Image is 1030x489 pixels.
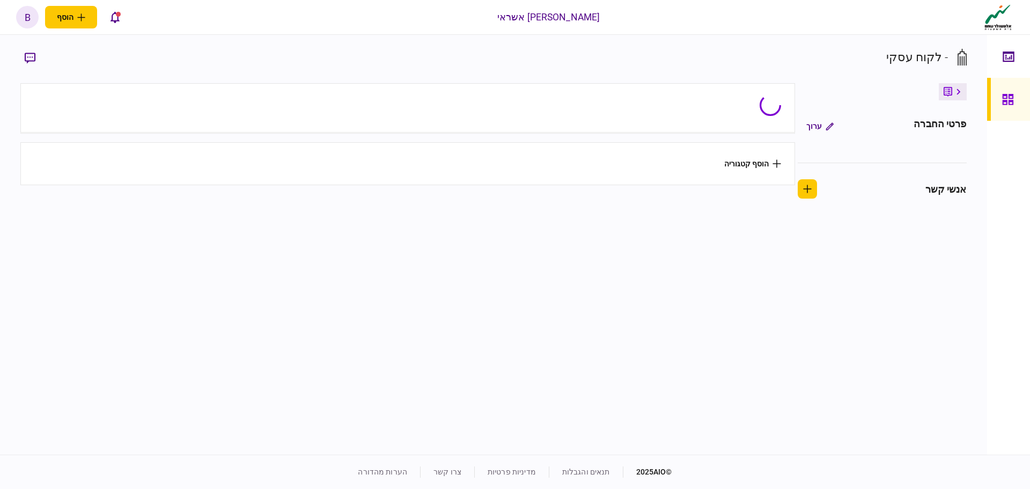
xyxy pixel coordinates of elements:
a: הערות מהדורה [358,468,407,476]
a: צרו קשר [433,468,461,476]
div: אנשי קשר [925,182,967,196]
div: - לקוח עסקי [886,48,948,66]
button: b [16,6,39,28]
button: הוסף קטגוריה [724,159,781,168]
button: ערוך [798,116,842,136]
div: © 2025 AIO [623,466,672,478]
div: [PERSON_NAME] אשראי [497,10,600,24]
button: פתח רשימת התראות [104,6,126,28]
a: מדיניות פרטיות [488,468,536,476]
a: תנאים והגבלות [562,468,610,476]
button: פתח תפריט להוספת לקוח [45,6,97,28]
div: פרטי החברה [914,116,966,136]
img: client company logo [982,4,1014,31]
